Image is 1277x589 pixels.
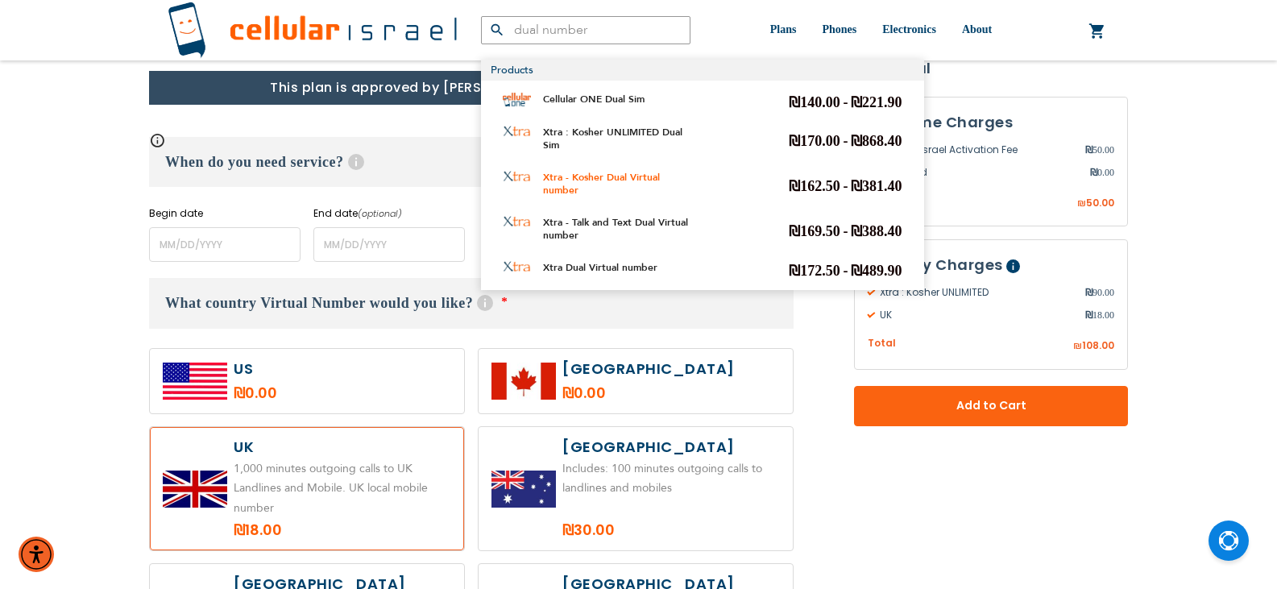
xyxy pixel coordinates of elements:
[1073,340,1082,355] span: ₪
[165,295,473,311] span: What country Virtual Number would you like?
[1090,165,1114,180] span: 0.00
[1085,309,1092,323] span: ₪
[868,255,1003,276] span: Monthly Charges
[503,261,531,272] img: Xtra Dual Virtual number
[477,295,493,311] span: Help
[503,171,531,182] img: Xtra - Kosher Dual Virtual number
[1085,286,1114,301] span: 90.00
[1085,286,1092,301] span: ₪
[851,223,902,239] span: ₪388.40
[789,263,840,279] span: ₪172.50
[789,178,840,194] span: ₪162.50
[543,93,645,106] a: Cellular ONE Dual Sim
[1082,339,1114,353] span: 108.00
[868,110,1114,135] h3: One Time Charges
[868,309,1085,323] span: UK
[543,171,660,197] a: Xtra - Kosher Dual Virtual number
[770,23,797,35] span: Plans
[851,178,902,194] span: ₪381.40
[19,537,54,572] div: Accessibility Menu
[149,71,794,105] h1: This plan is approved by [PERSON_NAME] [PERSON_NAME]
[822,23,856,35] span: Phones
[1086,196,1114,209] span: 50.00
[789,94,840,110] span: ₪140.00
[851,94,902,110] span: ₪221.90
[503,126,531,137] img: Xtra : Kosher UNLIMITED Dual Sim
[481,16,690,44] input: Search
[348,154,364,170] span: Help
[854,386,1128,426] button: Add to Cart
[854,56,1128,81] strong: Your Total
[168,2,457,59] img: Cellular Israel Logo
[1085,143,1114,157] span: 50.00
[313,206,465,221] label: End date
[149,137,794,187] h3: When do you need service?
[851,133,902,149] span: ₪868.40
[503,216,531,227] img: Xtra - Talk and Text Dual Virtual number
[543,126,682,151] a: Xtra : Kosher UNLIMITED Dual Sim
[149,227,301,262] input: MM/DD/YYYY
[358,207,402,220] i: (optional)
[1077,197,1086,211] span: ₪
[868,337,896,352] span: Total
[543,261,657,274] a: Xtra Dual Virtual number
[1085,309,1114,323] span: 18.00
[882,23,936,35] span: Electronics
[313,227,465,262] input: MM/DD/YYYY
[543,216,688,242] a: Xtra - Talk and Text Dual Virtual number
[789,133,840,149] span: ₪170.00
[1090,165,1097,180] span: ₪
[1006,260,1020,274] span: Help
[868,286,1085,301] span: Xtra : Kosher UNLIMITED
[851,263,902,279] span: ₪489.90
[868,143,1085,157] span: Cellular Israel Activation Fee
[789,223,840,239] span: ₪169.50
[962,23,992,35] span: About
[907,398,1075,415] span: Add to Cart
[503,93,531,108] img: Cellular ONE Dual Sim
[149,206,301,221] label: Begin date
[491,63,533,77] span: Products
[1085,143,1092,157] span: ₪
[868,165,1090,180] span: Sim Card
